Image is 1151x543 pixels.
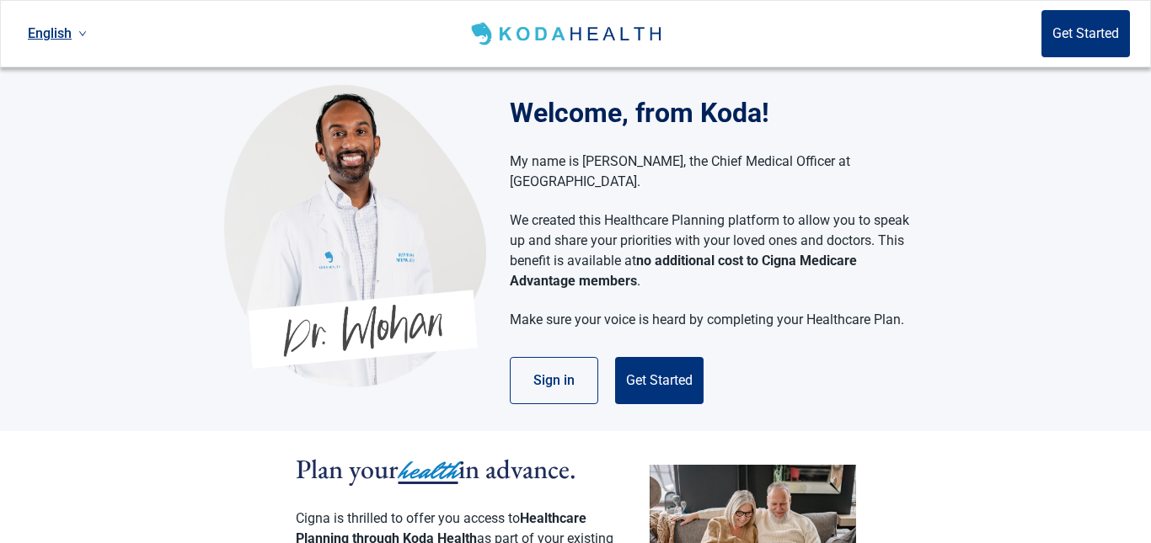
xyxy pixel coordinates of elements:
p: Make sure your voice is heard by completing your Healthcare Plan. [510,310,910,330]
strong: no additional cost to Cigna Medicare Advantage members [510,253,857,289]
span: Cigna is thrilled to offer you access to [296,510,520,526]
a: Current language: English [21,19,94,47]
p: My name is [PERSON_NAME], the Chief Medical Officer at [GEOGRAPHIC_DATA]. [510,152,910,192]
button: Sign in [510,357,598,404]
span: health [399,452,458,489]
span: Plan your [296,451,399,487]
button: Get Started [615,357,704,404]
span: down [78,29,87,38]
button: Get Started [1041,10,1130,57]
img: Koda Health [224,84,486,387]
h1: Welcome, from Koda! [510,93,927,133]
img: Koda Health [468,20,667,47]
p: We created this Healthcare Planning platform to allow you to speak up and share your priorities w... [510,210,910,291]
span: in advance. [458,451,576,487]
